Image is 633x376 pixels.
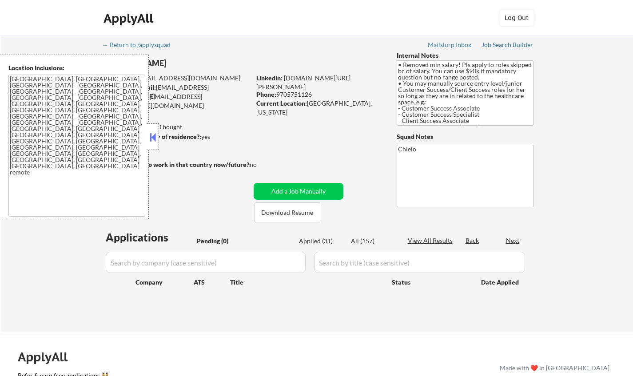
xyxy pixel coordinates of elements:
[103,132,248,141] div: yes
[102,42,179,48] div: ← Return to /applysquad
[428,42,472,48] div: Mailslurp Inbox
[482,42,533,48] div: Job Search Builder
[466,236,480,245] div: Back
[256,74,350,91] a: [DOMAIN_NAME][URL][PERSON_NAME]
[230,278,383,287] div: Title
[104,11,156,26] div: ApplyAll
[256,99,382,116] div: [GEOGRAPHIC_DATA], [US_STATE]
[104,83,251,100] div: [EMAIL_ADDRESS][DOMAIN_NAME]
[351,237,395,245] div: All (157)
[103,161,251,168] strong: Will need Visa to work in that country now/future?:
[255,202,320,222] button: Download Resume
[250,160,275,169] div: no
[8,63,145,72] div: Location Inclusions:
[103,123,251,131] div: 31 sent / 200 bought
[106,252,306,273] input: Search by company (case sensitive)
[106,232,194,243] div: Applications
[256,91,276,98] strong: Phone:
[104,74,251,83] div: [EMAIL_ADDRESS][DOMAIN_NAME]
[254,183,343,200] button: Add a Job Manually
[314,252,525,273] input: Search by title (case sensitive)
[194,278,230,287] div: ATS
[397,132,533,141] div: Squad Notes
[256,90,382,99] div: 9705751126
[428,41,472,50] a: Mailslurp Inbox
[256,99,307,107] strong: Current Location:
[103,92,251,110] div: [EMAIL_ADDRESS][PERSON_NAME][DOMAIN_NAME]
[197,237,241,245] div: Pending (0)
[397,51,533,60] div: Internal Notes
[103,58,286,69] div: [PERSON_NAME]
[135,278,194,287] div: Company
[499,9,534,27] button: Log Out
[482,41,533,50] a: Job Search Builder
[102,41,179,50] a: ← Return to /applysquad
[481,278,520,287] div: Date Applied
[18,349,78,364] div: ApplyAll
[256,74,283,82] strong: LinkedIn:
[506,236,520,245] div: Next
[408,236,455,245] div: View All Results
[299,237,343,245] div: Applied (31)
[392,274,468,290] div: Status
